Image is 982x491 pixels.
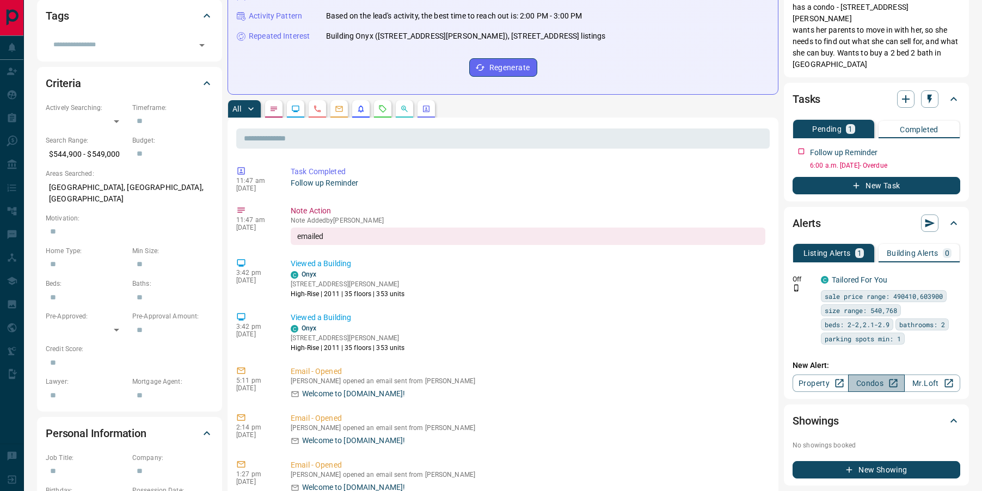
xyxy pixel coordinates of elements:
h2: Personal Information [46,425,146,442]
p: 1:27 pm [236,470,274,478]
p: Email - Opened [291,459,765,471]
svg: Agent Actions [422,105,431,113]
p: [GEOGRAPHIC_DATA], [GEOGRAPHIC_DATA], [GEOGRAPHIC_DATA] [46,179,213,208]
p: Job Title: [46,453,127,463]
div: emailed [291,228,765,245]
p: New Alert: [793,360,960,371]
a: Mr.Loft [904,375,960,392]
p: Timeframe: [132,103,213,113]
p: [PERSON_NAME] opened an email sent from [PERSON_NAME] [291,377,765,385]
div: Personal Information [46,420,213,446]
p: Budget: [132,136,213,145]
button: New Task [793,177,960,194]
svg: Requests [378,105,387,113]
p: [DATE] [236,224,274,231]
p: 3:42 pm [236,269,274,277]
p: Listing Alerts [803,249,851,257]
p: [PERSON_NAME] opened an email sent from [PERSON_NAME] [291,424,765,432]
p: Task Completed [291,166,765,177]
p: No showings booked [793,440,960,450]
span: size range: 540,768 [825,305,897,316]
a: Onyx [302,324,316,332]
p: [DATE] [236,478,274,486]
span: parking spots min: 1 [825,333,901,344]
span: bathrooms: 2 [899,319,945,330]
p: 6:00 a.m. [DATE] - Overdue [810,161,960,170]
p: Building Onyx ([STREET_ADDRESS][PERSON_NAME]), [STREET_ADDRESS] listings [326,30,605,42]
svg: Emails [335,105,343,113]
div: Tags [46,3,213,29]
p: Note Added by [PERSON_NAME] [291,217,765,224]
p: Viewed a Building [291,312,765,323]
h2: Tasks [793,90,820,108]
p: Building Alerts [887,249,938,257]
p: Credit Score: [46,344,213,354]
p: Mortgage Agent: [132,377,213,386]
p: Min Size: [132,246,213,256]
p: [DATE] [236,431,274,439]
svg: Listing Alerts [357,105,365,113]
p: Follow up Reminder [810,147,877,158]
p: 3:42 pm [236,323,274,330]
p: has a condo - [STREET_ADDRESS][PERSON_NAME] wants her parents to move in with her, so she needs t... [793,2,960,70]
div: condos.ca [291,325,298,333]
p: Viewed a Building [291,258,765,269]
p: 5:11 pm [236,377,274,384]
p: Beds: [46,279,127,289]
p: High-Rise | 2011 | 35 floors | 353 units [291,289,405,299]
h2: Alerts [793,214,821,232]
p: Lawyer: [46,377,127,386]
p: Welcome to [DOMAIN_NAME]! [302,388,405,400]
div: condos.ca [291,271,298,279]
p: Email - Opened [291,413,765,424]
p: [DATE] [236,330,274,338]
span: beds: 2-2,2.1-2.9 [825,319,889,330]
p: [PERSON_NAME] opened an email sent from [PERSON_NAME] [291,471,765,478]
p: 2:14 pm [236,424,274,431]
p: Areas Searched: [46,169,213,179]
a: Tailored For You [832,275,887,284]
p: All [232,105,241,113]
p: High-Rise | 2011 | 35 floors | 353 units [291,343,405,353]
p: 1 [857,249,862,257]
h2: Criteria [46,75,81,92]
p: Follow up Reminder [291,177,765,189]
svg: Calls [313,105,322,113]
p: 1 [848,125,852,133]
p: Email - Opened [291,366,765,377]
button: Open [194,38,210,53]
p: Note Action [291,205,765,217]
p: Actively Searching: [46,103,127,113]
p: Activity Pattern [249,10,302,22]
button: Regenerate [469,58,537,77]
p: $544,900 - $549,000 [46,145,127,163]
p: Completed [900,126,938,133]
div: Criteria [46,70,213,96]
p: Company: [132,453,213,463]
p: Motivation: [46,213,213,223]
p: Welcome to [DOMAIN_NAME]! [302,435,405,446]
button: New Showing [793,461,960,478]
p: 11:47 am [236,177,274,185]
h2: Showings [793,412,839,429]
svg: Notes [269,105,278,113]
p: Search Range: [46,136,127,145]
a: Property [793,375,849,392]
p: Repeated Interest [249,30,310,42]
svg: Push Notification Only [793,284,800,292]
a: Onyx [302,271,316,278]
svg: Lead Browsing Activity [291,105,300,113]
div: condos.ca [821,276,828,284]
div: Showings [793,408,960,434]
p: Home Type: [46,246,127,256]
p: Pending [812,125,842,133]
p: 0 [945,249,949,257]
p: [DATE] [236,277,274,284]
div: Alerts [793,210,960,236]
p: Baths: [132,279,213,289]
p: [STREET_ADDRESS][PERSON_NAME] [291,333,405,343]
p: 11:47 am [236,216,274,224]
p: [DATE] [236,384,274,392]
p: Pre-Approval Amount: [132,311,213,321]
h2: Tags [46,7,69,24]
